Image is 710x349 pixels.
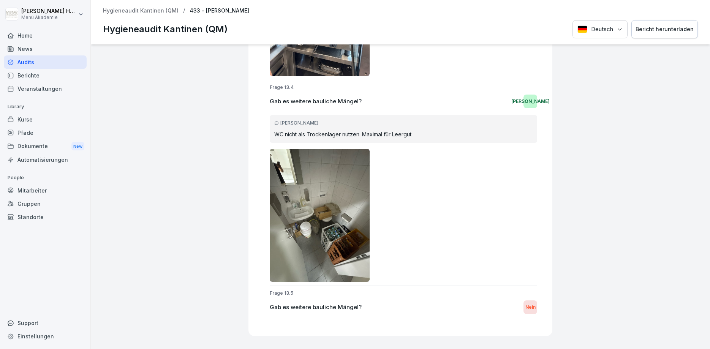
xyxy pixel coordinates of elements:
div: Bericht herunterladen [636,25,694,33]
a: Hygieneaudit Kantinen (QM) [103,8,179,14]
p: / [183,8,185,14]
p: Menü Akademie [21,15,77,20]
div: New [71,142,84,151]
a: Home [4,29,87,42]
a: News [4,42,87,55]
p: Deutsch [591,25,613,34]
p: 433 - [PERSON_NAME] [190,8,249,14]
p: Hygieneaudit Kantinen (QM) [103,22,228,36]
a: Berichte [4,69,87,82]
a: Einstellungen [4,330,87,343]
p: WC nicht als Trockenlager nutzen. Maximal für Leergut. [274,130,533,138]
a: Gruppen [4,197,87,210]
div: Dokumente [4,139,87,153]
a: Audits [4,55,87,69]
a: DokumenteNew [4,139,87,153]
div: Support [4,316,87,330]
p: Gab es weitere bauliche Mängel? [270,303,362,312]
p: [PERSON_NAME] Hemken [21,8,77,14]
p: Frage 13.4 [270,84,537,91]
button: Bericht herunterladen [631,20,698,39]
button: Language [572,20,628,39]
a: Kurse [4,113,87,126]
p: People [4,172,87,184]
div: [PERSON_NAME] [523,95,537,108]
a: Mitarbeiter [4,184,87,197]
div: [PERSON_NAME] [274,120,533,126]
p: Library [4,101,87,113]
a: Automatisierungen [4,153,87,166]
p: Gab es weitere bauliche Mängel? [270,97,362,106]
a: Pfade [4,126,87,139]
a: Veranstaltungen [4,82,87,95]
img: Deutsch [577,25,587,33]
p: Frage 13.5 [270,290,537,297]
img: xzk81ikgvb0wsvotqjeqw4oi.png [270,149,370,282]
div: Nein [523,300,537,314]
a: Standorte [4,210,87,224]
